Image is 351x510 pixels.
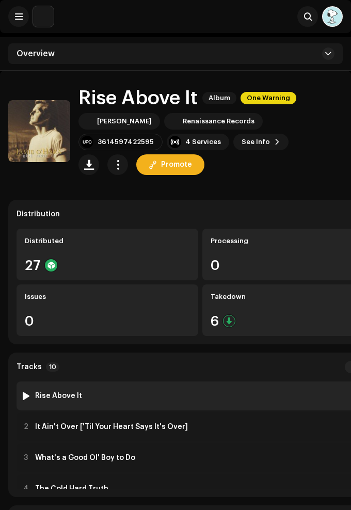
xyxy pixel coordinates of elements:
[241,92,296,104] span: One Warning
[242,132,270,152] span: See Info
[98,138,154,146] div: 3614597422595
[35,423,188,431] strong: It Ain't Over ['Til Your Heart Says It's Over]
[202,92,236,104] span: Album
[17,363,42,371] strong: Tracks
[78,87,198,109] h1: Rise Above It
[25,237,190,245] div: Distributed
[35,485,108,493] strong: The Cold Hard Truth
[183,117,254,125] div: Renaissance Records
[8,100,70,162] img: 8d865c77-68ff-4a26-aedc-7ba08108ab78
[35,454,135,462] strong: What's a Good Ol' Boy to Do
[17,210,60,218] div: Distribution
[17,50,55,58] span: Overview
[25,293,190,301] div: Issues
[97,117,152,125] div: [PERSON_NAME]
[166,115,179,128] img: 3c26592f-0989-4d50-bb36-1bf54fc9abc9
[161,154,192,175] span: Promote
[322,6,343,27] img: 1b2f6ba0-9592-4cb9-a9c9-59d21a4724ca
[233,134,289,150] button: See Info
[81,115,93,128] img: cbc8068a-da09-465f-adbb-af4ad5f19866
[33,6,54,27] img: 0029baec-73b5-4e5b-bf6f-b72015a23c67
[136,154,204,175] button: Promote
[46,362,59,372] p-badge: 10
[185,138,221,146] div: 4 Services
[35,392,82,400] strong: Rise Above It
